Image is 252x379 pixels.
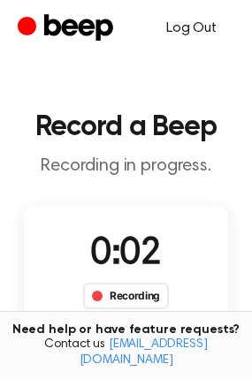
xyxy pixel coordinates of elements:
p: Recording in progress. [14,155,238,178]
a: Beep [18,11,118,46]
a: Log Out [149,7,234,49]
span: 0:02 [90,236,161,273]
h1: Record a Beep [14,113,238,141]
div: Recording [83,283,169,309]
a: [EMAIL_ADDRESS][DOMAIN_NAME] [80,338,208,367]
span: Contact us [11,337,241,368]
